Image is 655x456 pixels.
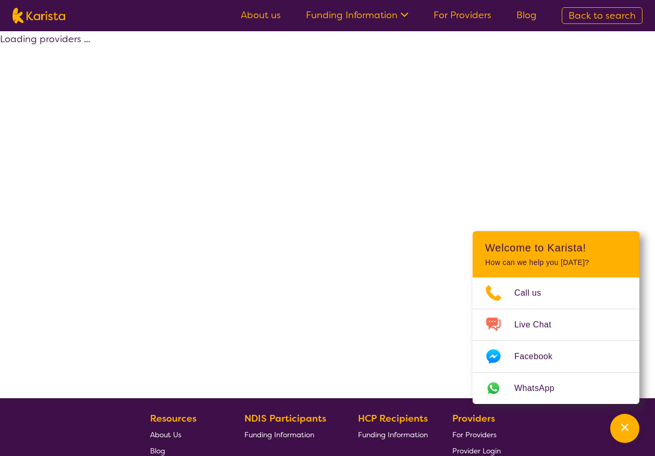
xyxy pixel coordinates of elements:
[514,285,554,301] span: Call us
[452,426,501,442] a: For Providers
[244,426,334,442] a: Funding Information
[452,430,497,439] span: For Providers
[358,430,428,439] span: Funding Information
[516,9,537,21] a: Blog
[473,231,639,404] div: Channel Menu
[514,381,567,396] span: WhatsApp
[150,412,196,425] b: Resources
[150,446,165,455] span: Blog
[514,349,565,364] span: Facebook
[150,426,220,442] a: About Us
[452,446,501,455] span: Provider Login
[244,412,326,425] b: NDIS Participants
[514,317,564,333] span: Live Chat
[610,414,639,443] button: Channel Menu
[358,412,428,425] b: HCP Recipients
[150,430,181,439] span: About Us
[358,426,428,442] a: Funding Information
[473,373,639,404] a: Web link opens in a new tab.
[485,258,627,267] p: How can we help you [DATE]?
[241,9,281,21] a: About us
[306,9,409,21] a: Funding Information
[13,8,65,23] img: Karista logo
[244,430,314,439] span: Funding Information
[569,9,636,22] span: Back to search
[452,412,495,425] b: Providers
[473,277,639,404] ul: Choose channel
[562,7,642,24] a: Back to search
[485,242,627,254] h2: Welcome to Karista!
[434,9,491,21] a: For Providers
